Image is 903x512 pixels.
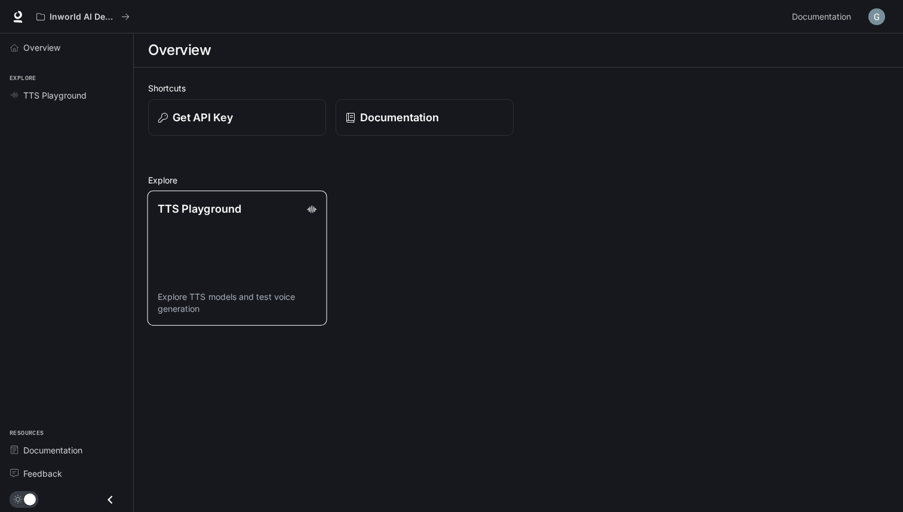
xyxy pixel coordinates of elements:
a: Documentation [5,440,128,461]
h1: Overview [148,38,211,62]
span: Dark mode toggle [24,492,36,505]
button: User avatar [865,5,889,29]
a: TTS Playground [5,85,128,106]
span: Documentation [23,444,82,456]
a: Feedback [5,463,128,484]
span: Overview [23,41,60,54]
p: Documentation [360,109,439,125]
h2: Shortcuts [148,82,889,94]
a: Documentation [336,99,514,136]
a: TTS PlaygroundExplore TTS models and test voice generation [148,191,327,326]
button: All workspaces [31,5,135,29]
a: Overview [5,37,128,58]
p: TTS Playground [158,201,241,217]
p: Get API Key [173,109,233,125]
p: Inworld AI Demos [50,12,116,22]
button: Close drawer [97,488,124,512]
span: Feedback [23,467,62,480]
button: Get API Key [148,99,326,136]
img: User avatar [868,8,885,25]
span: Documentation [792,10,851,24]
h2: Explore [148,174,889,186]
a: Documentation [787,5,860,29]
span: TTS Playground [23,89,87,102]
p: Explore TTS models and test voice generation [158,291,317,315]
